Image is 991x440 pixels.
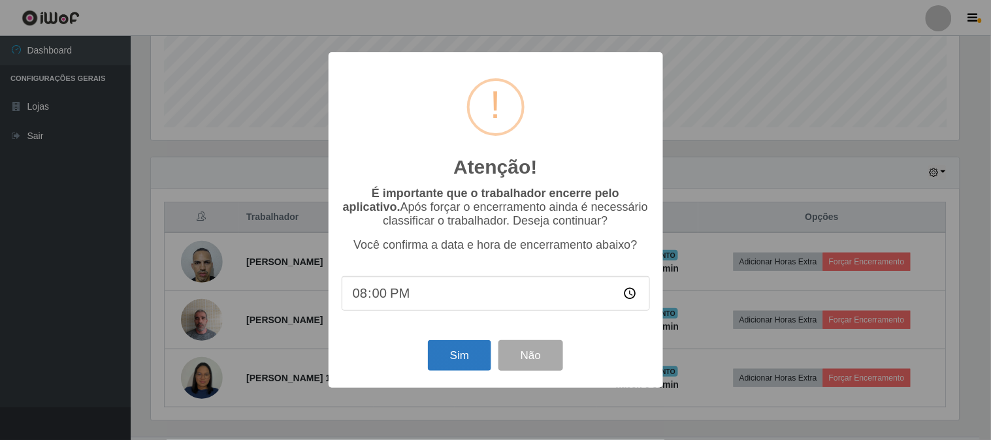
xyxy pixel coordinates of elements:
p: Você confirma a data e hora de encerramento abaixo? [342,238,650,252]
button: Não [498,340,563,371]
b: É importante que o trabalhador encerre pelo aplicativo. [343,187,619,213]
h2: Atenção! [453,155,537,179]
button: Sim [428,340,491,371]
p: Após forçar o encerramento ainda é necessário classificar o trabalhador. Deseja continuar? [342,187,650,228]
